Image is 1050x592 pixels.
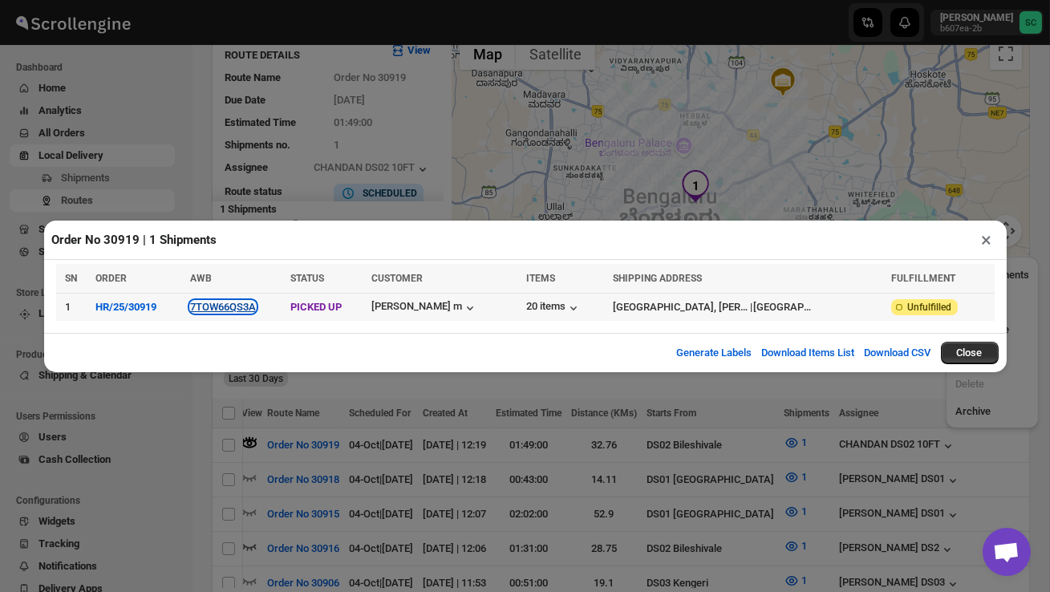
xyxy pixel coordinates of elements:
[290,301,342,313] span: PICKED UP
[95,273,127,284] span: ORDER
[526,300,582,316] button: 20 items
[526,273,555,284] span: ITEMS
[855,337,941,369] button: Download CSV
[52,232,217,248] h2: Order No 30919 | 1 Shipments
[371,273,423,284] span: CUSTOMER
[56,293,91,321] td: 1
[752,337,865,369] button: Download Items List
[190,273,212,284] span: AWB
[941,342,999,364] button: Close
[66,273,78,284] span: SN
[667,337,762,369] button: Generate Labels
[371,300,478,316] button: [PERSON_NAME] m
[613,299,749,315] div: [GEOGRAPHIC_DATA], [PERSON_NAME][GEOGRAPHIC_DATA], [GEOGRAPHIC_DATA]
[95,301,156,313] button: HR/25/30919
[613,273,702,284] span: SHIPPING ADDRESS
[613,299,882,315] div: |
[753,299,813,315] div: [GEOGRAPHIC_DATA]
[907,301,951,314] span: Unfulfilled
[983,528,1031,576] div: Open chat
[891,273,955,284] span: FULFILLMENT
[190,301,256,313] button: 7TOW66QS3A
[290,273,324,284] span: STATUS
[975,229,999,251] button: ×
